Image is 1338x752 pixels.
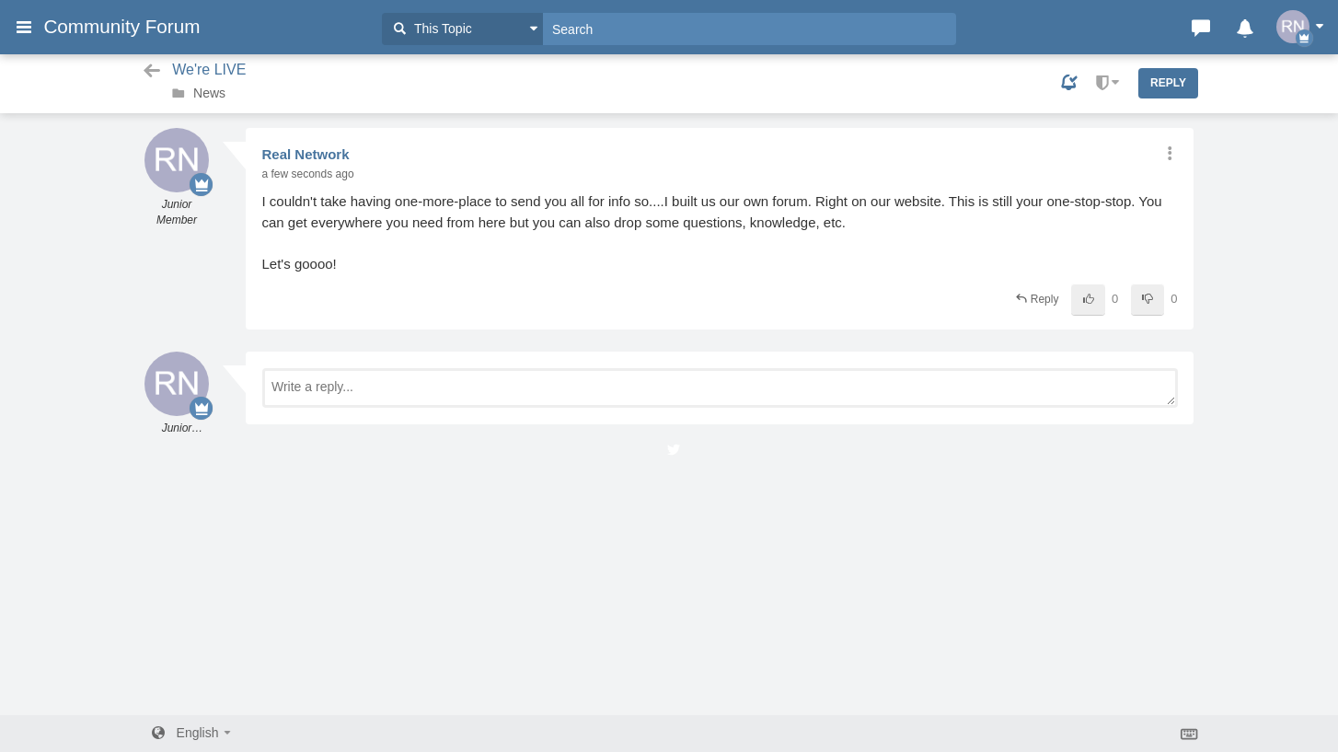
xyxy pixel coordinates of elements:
span: 0 [1112,292,1118,306]
span: English [177,725,219,740]
a: Community Forum [43,10,373,43]
a: News [193,86,225,100]
span: This Topic [409,19,472,39]
span: 0 [1171,292,1177,306]
a: Reply [1138,68,1198,98]
a: Reply [1012,292,1058,307]
img: TO0YRQAAAAZJREFUAwDTVIFvFqMutgAAAABJRU5ErkJggg== [144,128,209,192]
em: Junior Member [140,197,213,228]
span: Reply [1031,293,1059,306]
img: TO0YRQAAAAZJREFUAwDTVIFvFqMutgAAAABJRU5ErkJggg== [1276,10,1309,43]
span: Community Forum [43,16,213,38]
img: TO0YRQAAAAZJREFUAwDTVIFvFqMutgAAAABJRU5ErkJggg== [144,352,209,416]
div: Let's goooo! [262,254,1178,275]
a: Real Network [262,146,350,162]
time: Sep 01, 2025 3:23 PM [262,168,354,180]
button: This Topic [382,13,543,45]
div: I couldn't take having one-more-place to send you all for info so....I built us our own forum. Ri... [262,191,1178,233]
input: Search [543,13,956,45]
span: We're LIVE [172,62,246,77]
em: Junior Member [140,421,213,436]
